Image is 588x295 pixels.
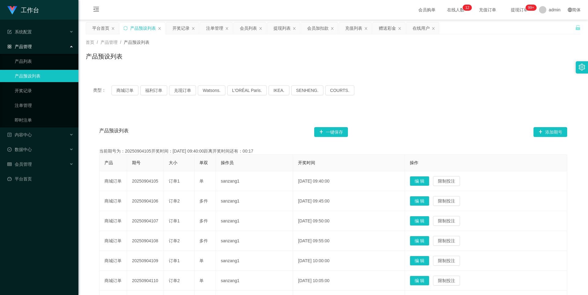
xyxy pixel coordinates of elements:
a: 即时注单 [15,114,73,126]
td: [DATE] 09:50:00 [293,211,405,231]
i: 图标: table [7,162,12,166]
span: 产品管理 [100,40,118,45]
button: 编 辑 [410,256,429,266]
td: 20250904105 [127,171,164,191]
td: 20250904107 [127,211,164,231]
button: 商城订单 [111,85,138,95]
span: 会员管理 [7,162,32,167]
span: 订单1 [169,179,180,183]
div: 充值列表 [345,22,362,34]
i: 图标: form [7,30,12,34]
h1: 工作台 [21,0,39,20]
td: 商城订单 [100,251,127,271]
i: 图标: close [259,27,262,30]
td: 20250904109 [127,251,164,271]
a: 产品预设列表 [15,70,73,82]
td: 20250904108 [127,231,164,251]
td: sanzang1 [216,191,293,211]
a: 开奖记录 [15,85,73,97]
div: 产品预设列表 [130,22,156,34]
span: 订单2 [169,278,180,283]
button: 图标: plus添加期号 [533,127,567,137]
td: 商城订单 [100,211,127,231]
div: 注单管理 [206,22,223,34]
span: 系统配置 [7,29,32,34]
td: sanzang1 [216,211,293,231]
i: 图标: close [432,27,435,30]
span: 充值订单 [476,8,499,12]
div: 在线用户 [413,22,430,34]
span: 产品 [104,160,113,165]
i: 图标: setting [579,64,585,70]
button: IKEA. [269,85,289,95]
td: 20250904106 [127,191,164,211]
div: 平台首页 [92,22,109,34]
span: 类型： [93,85,111,95]
span: 订单2 [169,199,180,203]
p: 2 [467,5,469,11]
span: 产品管理 [7,44,32,49]
span: 内容中心 [7,132,32,137]
a: 注单管理 [15,99,73,112]
i: 图标: profile [7,133,12,137]
button: 编 辑 [410,236,429,246]
button: 兑现订单 [169,85,196,95]
span: / [120,40,121,45]
button: 限制投注 [433,216,460,226]
i: 图标: close [191,27,195,30]
a: 工作台 [7,7,39,12]
span: 开奖时间 [298,160,315,165]
button: 编 辑 [410,196,429,206]
button: 福利订单 [140,85,167,95]
div: 当前期号为：20250904105开奖时间：[DATE] 09:40:00距离开奖时间还有：00:17 [99,148,567,154]
button: Watsons. [198,85,225,95]
sup: 1063 [526,5,537,11]
i: 图标: unlock [575,25,581,30]
span: 多件 [199,218,208,223]
button: 限制投注 [433,256,460,266]
a: 图标: dashboard平台首页 [7,173,73,185]
span: 操作员 [221,160,234,165]
td: sanzang1 [216,271,293,291]
button: L'ORÉAL Paris. [227,85,267,95]
i: 图标: appstore-o [7,44,12,49]
div: 提现列表 [273,22,291,34]
i: 图标: close [111,27,115,30]
span: 提现订单 [508,8,531,12]
td: [DATE] 09:40:00 [293,171,405,191]
button: 限制投注 [433,196,460,206]
span: 多件 [199,199,208,203]
span: 产品预设列表 [124,40,149,45]
i: 图标: check-circle-o [7,147,12,152]
span: 数据中心 [7,147,32,152]
td: sanzang1 [216,171,293,191]
span: 期号 [132,160,141,165]
td: 商城订单 [100,171,127,191]
span: 首页 [86,40,94,45]
td: sanzang1 [216,251,293,271]
span: 订单1 [169,218,180,223]
i: 图标: close [158,27,161,30]
span: 单 [199,278,204,283]
td: 商城订单 [100,271,127,291]
td: 商城订单 [100,191,127,211]
button: COURTS. [325,85,354,95]
button: SENHENG. [291,85,323,95]
span: 单 [199,258,204,263]
i: 图标: sync [123,26,128,30]
span: 操作 [410,160,418,165]
button: 编 辑 [410,276,429,286]
td: [DATE] 10:00:00 [293,251,405,271]
button: 限制投注 [433,276,460,286]
td: 商城订单 [100,231,127,251]
button: 限制投注 [433,176,460,186]
td: 20250904110 [127,271,164,291]
button: 限制投注 [433,236,460,246]
div: 开奖记录 [172,22,190,34]
span: 在线人数 [444,8,467,12]
div: 会员列表 [240,22,257,34]
h1: 产品预设列表 [86,52,123,61]
span: 单双 [199,160,208,165]
span: 大小 [169,160,177,165]
i: 图标: close [398,27,401,30]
